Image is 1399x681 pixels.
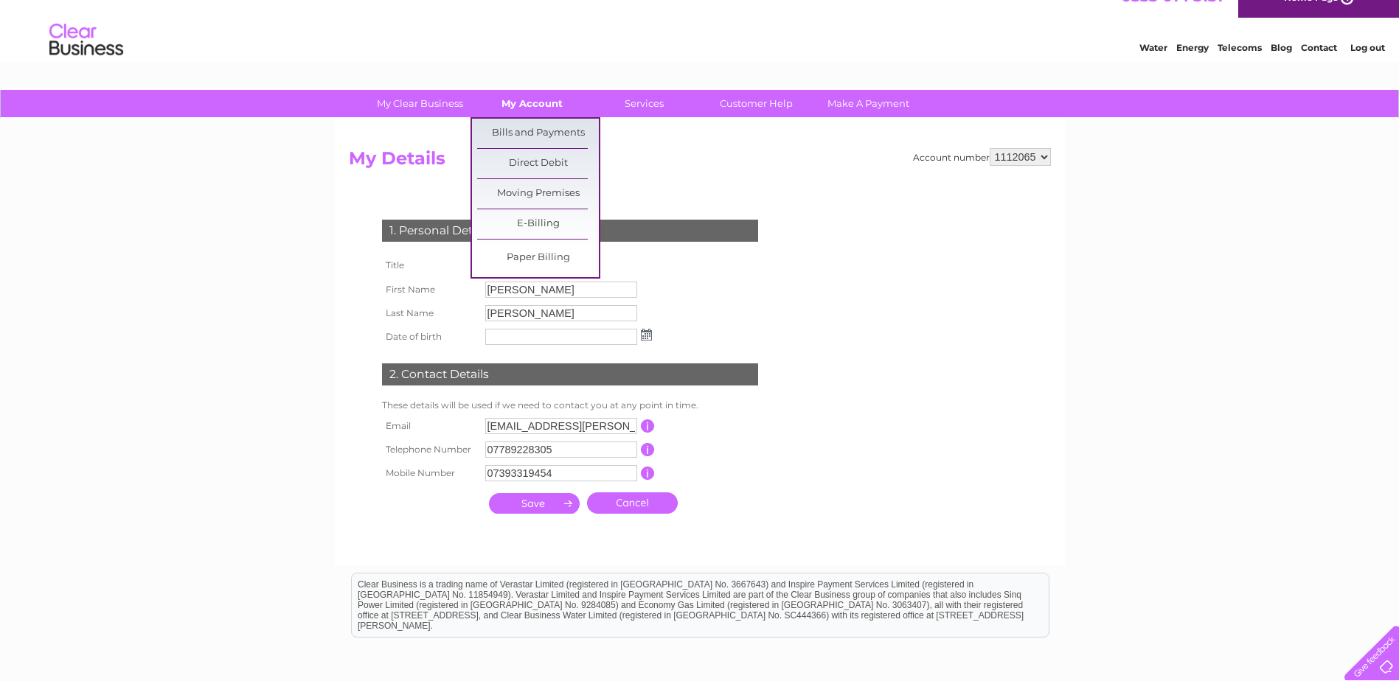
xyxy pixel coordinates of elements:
[808,90,929,117] a: Make A Payment
[378,278,482,301] th: First Name
[1139,63,1167,74] a: Water
[489,493,580,514] input: Submit
[471,90,593,117] a: My Account
[641,329,652,340] img: ...
[695,90,817,117] a: Customer Help
[641,419,655,433] input: Information
[477,243,599,273] a: Paper Billing
[1271,63,1292,74] a: Blog
[641,467,655,480] input: Information
[378,301,482,325] th: Last Name
[382,363,758,385] div: 2. Contact Details
[477,179,599,209] a: Moving Premises
[1301,63,1337,74] a: Contact
[378,325,482,349] th: Date of birth
[587,492,678,514] a: Cancel
[352,8,1049,71] div: Clear Business is a trading name of Verastar Limited (registered in [GEOGRAPHIC_DATA] No. 3667643...
[349,148,1051,176] h2: My Details
[477,119,599,148] a: Bills and Payments
[378,253,482,278] th: Title
[641,443,655,456] input: Information
[1176,63,1209,74] a: Energy
[378,397,762,414] td: These details will be used if we need to contact you at any point in time.
[583,90,705,117] a: Services
[1121,7,1223,26] a: 0333 014 3131
[1218,63,1262,74] a: Telecoms
[378,461,482,485] th: Mobile Number
[378,414,482,438] th: Email
[382,220,758,242] div: 1. Personal Details
[359,90,481,117] a: My Clear Business
[378,438,482,461] th: Telephone Number
[477,149,599,178] a: Direct Debit
[49,38,124,83] img: logo.png
[477,209,599,239] a: E-Billing
[913,148,1051,166] div: Account number
[1350,63,1385,74] a: Log out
